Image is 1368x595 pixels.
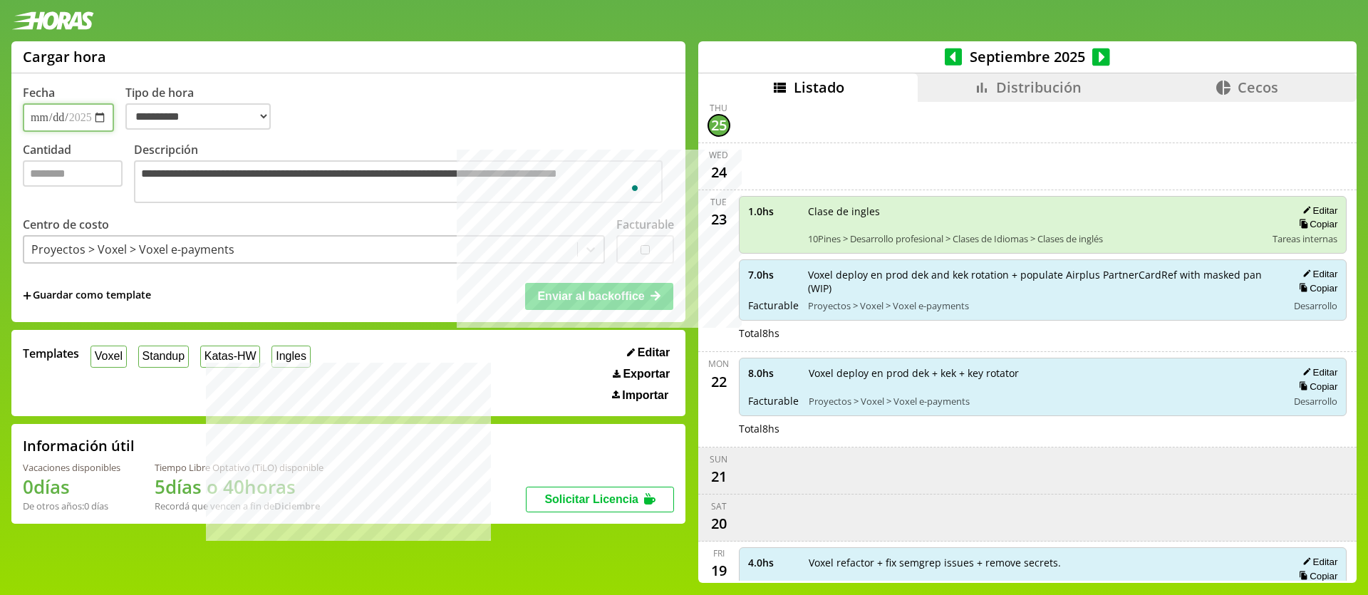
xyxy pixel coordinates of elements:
span: Listado [794,78,844,97]
span: Importar [622,389,668,402]
button: Solicitar Licencia [526,487,674,512]
span: Desarrollo [1294,299,1337,312]
span: +Guardar como template [23,288,151,304]
div: 20 [708,512,730,535]
button: Editar [1298,205,1337,217]
span: 10Pines > Desarrollo profesional > Clases de Idiomas > Clases de inglés [808,232,1263,245]
button: Enviar al backoffice [525,283,673,310]
button: Katas-HW [200,346,261,368]
div: Total 8 hs [739,326,1347,340]
div: 21 [708,465,730,488]
span: 8.0 hs [748,366,799,380]
button: Copiar [1295,218,1337,230]
span: 1.0 hs [748,205,798,218]
span: Facturable [748,394,799,408]
b: Diciembre [274,500,320,512]
div: Vacaciones disponibles [23,461,120,474]
span: + [23,288,31,304]
button: Ingles [271,346,310,368]
span: Proyectos > Voxel > Voxel e-payments [809,395,1278,408]
div: Proyectos > Voxel > Voxel e-payments [31,242,234,257]
div: Thu [710,102,727,114]
div: Wed [709,149,728,161]
span: Clase de ingles [808,205,1263,218]
h1: 5 días o 40 horas [155,474,323,500]
button: Copiar [1295,570,1337,582]
button: Copiar [1295,381,1337,393]
img: logotipo [11,11,94,30]
label: Facturable [616,217,674,232]
label: Tipo de hora [125,85,282,132]
span: Desarrollo [1294,395,1337,408]
button: Copiar [1295,282,1337,294]
div: 25 [708,114,730,137]
button: Standup [138,346,189,368]
div: 23 [708,208,730,231]
span: Voxel deploy en prod dek + kek + key rotator [809,366,1278,380]
button: Exportar [608,367,674,381]
label: Centro de costo [23,217,109,232]
button: Editar [1298,366,1337,378]
label: Cantidad [23,142,134,207]
div: Sat [711,500,727,512]
button: Editar [1298,556,1337,568]
select: Tipo de hora [125,103,271,130]
div: Recordá que vencen a fin de [155,500,323,512]
span: Editar [638,346,670,359]
button: Voxel [90,346,127,368]
span: Tareas internas [1273,232,1337,245]
div: 22 [708,370,730,393]
div: Tiempo Libre Optativo (TiLO) disponible [155,461,323,474]
label: Fecha [23,85,55,100]
button: Editar [1298,268,1337,280]
div: De otros años: 0 días [23,500,120,512]
span: Voxel deploy en prod dek and kek rotation + populate Airplus PartnerCardRef with masked pan (WIP) [808,268,1278,295]
h2: Información útil [23,436,135,455]
span: Templates [23,346,79,361]
span: Solicitar Licencia [544,493,638,505]
div: Mon [708,358,729,370]
span: Septiembre 2025 [962,47,1092,66]
h1: Cargar hora [23,47,106,66]
h1: 0 días [23,474,120,500]
span: 7.0 hs [748,268,798,281]
span: Distribución [996,78,1082,97]
button: Editar [623,346,674,360]
div: scrollable content [698,102,1357,581]
span: 4.0 hs [748,556,799,569]
div: Total 8 hs [739,422,1347,435]
label: Descripción [134,142,674,207]
div: 19 [708,559,730,582]
div: Sun [710,453,727,465]
span: Voxel refactor + fix semgrep issues + remove secrets. [809,556,1278,569]
div: 24 [708,161,730,184]
span: Enviar al backoffice [537,290,644,302]
span: Cecos [1238,78,1278,97]
input: Cantidad [23,160,123,187]
span: Facturable [748,299,798,312]
div: Tue [710,196,727,208]
div: Fri [713,547,725,559]
textarea: To enrich screen reader interactions, please activate Accessibility in Grammarly extension settings [134,160,663,203]
span: Exportar [623,368,670,381]
span: Proyectos > Voxel > Voxel e-payments [808,299,1278,312]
